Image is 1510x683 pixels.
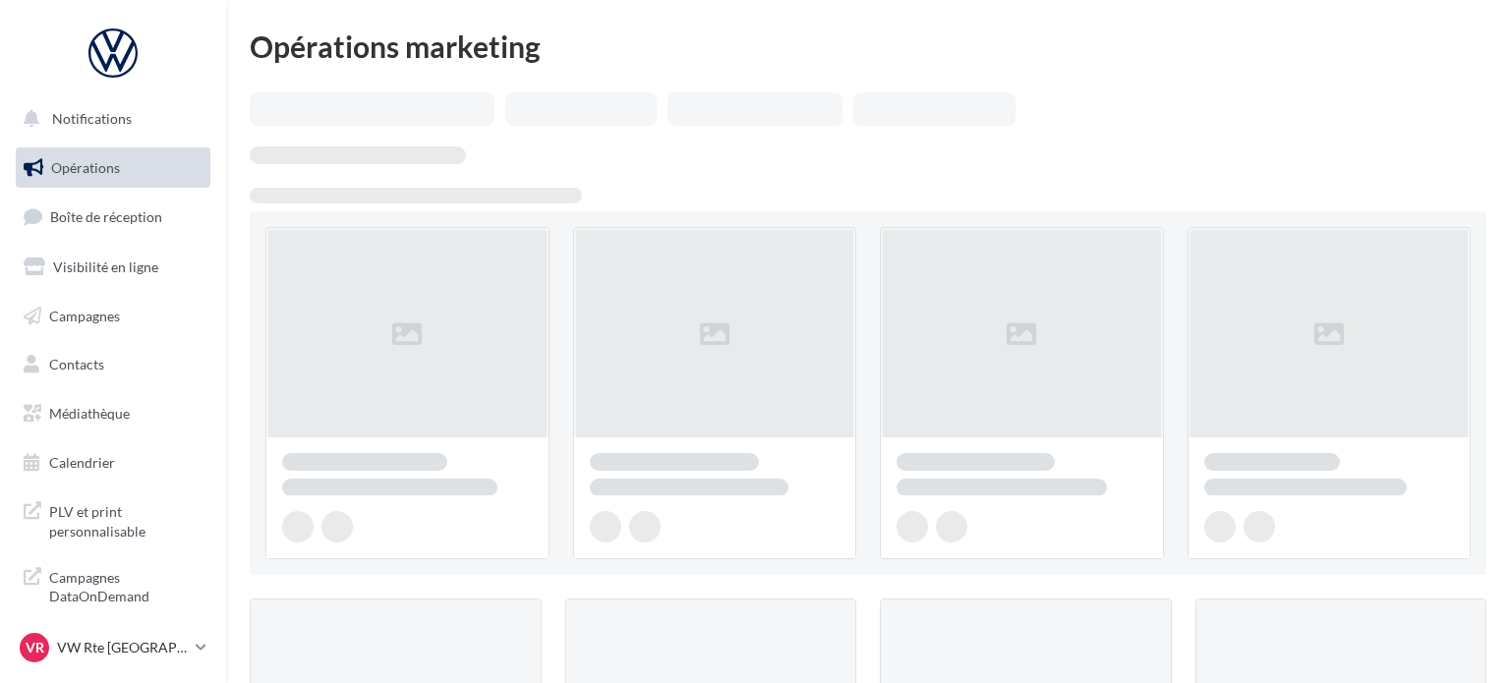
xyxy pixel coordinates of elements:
[50,208,162,225] span: Boîte de réception
[26,638,44,657] span: VR
[51,159,120,176] span: Opérations
[49,498,203,541] span: PLV et print personnalisable
[12,556,214,614] a: Campagnes DataOnDemand
[12,442,214,484] a: Calendrier
[12,393,214,434] a: Médiathèque
[57,638,188,657] p: VW Rte [GEOGRAPHIC_DATA]
[12,196,214,238] a: Boîte de réception
[49,454,115,471] span: Calendrier
[12,344,214,385] a: Contacts
[12,490,214,548] a: PLV et print personnalisable
[250,31,1486,61] div: Opérations marketing
[12,98,206,140] button: Notifications
[16,629,210,666] a: VR VW Rte [GEOGRAPHIC_DATA]
[12,247,214,288] a: Visibilité en ligne
[49,307,120,323] span: Campagnes
[12,296,214,337] a: Campagnes
[49,405,130,422] span: Médiathèque
[52,110,132,127] span: Notifications
[12,147,214,189] a: Opérations
[49,356,104,372] span: Contacts
[53,258,158,275] span: Visibilité en ligne
[49,564,203,606] span: Campagnes DataOnDemand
